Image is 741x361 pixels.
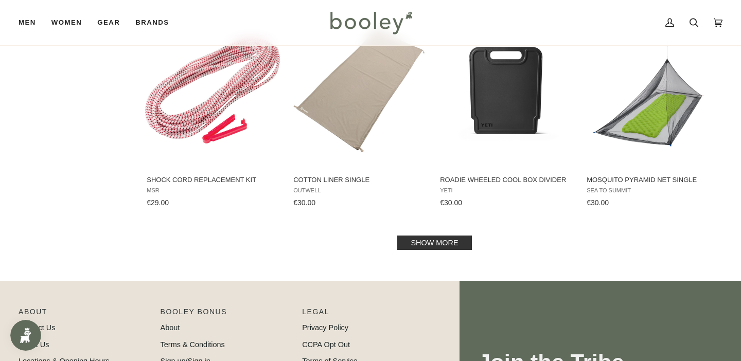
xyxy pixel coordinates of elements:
div: Pagination [147,239,722,247]
iframe: Button to open loyalty program pop-up [10,320,41,351]
a: Privacy Policy [302,323,348,332]
a: Roadie Wheeled Cool Box Divider [438,13,573,211]
span: Outwell [293,187,425,194]
span: €29.00 [147,198,169,207]
span: Gear [97,17,120,28]
img: Outwell Cotton Liner Single - Booley Galway [292,23,427,158]
span: €30.00 [587,198,609,207]
span: MSR [147,187,278,194]
span: Women [51,17,82,28]
span: Shock Cord Replacement Kit [147,175,278,185]
a: About [161,323,180,332]
span: Roadie Wheeled Cool Box Divider [440,175,572,185]
a: Mosquito Pyramid Net Single [585,13,720,211]
p: Pipeline_Footer Main [19,306,150,322]
span: Men [19,17,36,28]
span: YETI [440,187,572,194]
img: Booley [326,8,416,38]
span: Mosquito Pyramid Net Single [587,175,718,185]
span: €30.00 [293,198,315,207]
a: CCPA Opt Out [302,340,350,349]
img: MSR Shock Cord Replacement Kit - Booley Galway [145,23,280,158]
span: €30.00 [440,198,462,207]
p: Pipeline_Footer Sub [302,306,434,322]
span: Cotton Liner Single [293,175,425,185]
a: Cotton Liner Single [292,13,427,211]
a: Terms & Conditions [161,340,225,349]
a: Show more [397,236,471,250]
img: Yeti Roadie Wheeled Cooler Divider - Booley Galway [438,23,573,158]
span: Sea to Summit [587,187,718,194]
a: Shock Cord Replacement Kit [145,13,280,211]
p: Booley Bonus [161,306,292,322]
img: Sea to Summit Mosquito Pyramid Net Single - Booley Galway [585,23,720,158]
span: Brands [135,17,169,28]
